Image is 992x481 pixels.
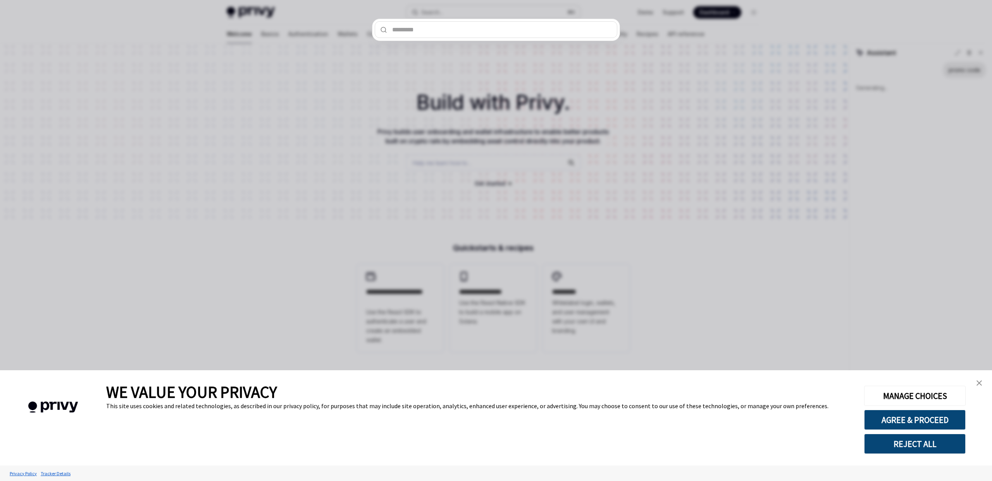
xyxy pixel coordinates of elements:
[12,390,95,424] img: company logo
[106,382,277,402] span: WE VALUE YOUR PRIVACY
[976,380,982,386] img: close banner
[39,467,72,480] a: Tracker Details
[106,402,852,410] div: This site uses cookies and related technologies, as described in our privacy policy, for purposes...
[864,434,966,454] button: REJECT ALL
[864,410,966,430] button: AGREE & PROCEED
[971,375,987,391] a: close banner
[8,467,39,480] a: Privacy Policy
[864,386,966,406] button: MANAGE CHOICES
